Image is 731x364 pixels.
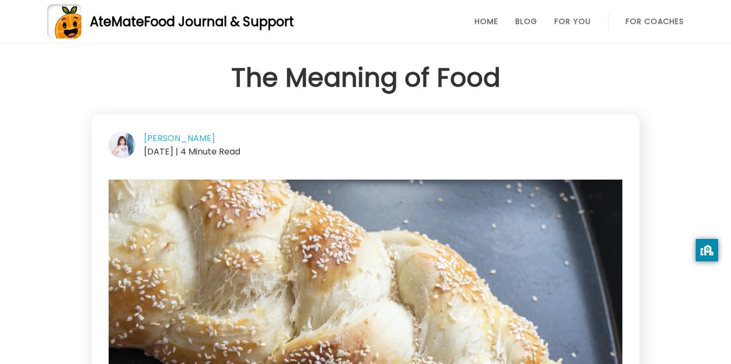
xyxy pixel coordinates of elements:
img: author-Amy-Bondar.jpg [109,131,135,158]
button: privacy banner [696,239,718,261]
a: Home [475,17,498,26]
a: For Coaches [626,17,684,26]
div: AteMate [81,12,294,31]
div: [DATE] | 4 Minute Read [109,145,622,158]
a: AteMateFood Journal & Support [47,4,684,38]
a: Blog [515,17,537,26]
a: [PERSON_NAME] [144,132,215,145]
span: Food Journal & Support [144,13,294,30]
a: For You [554,17,591,26]
h1: The Meaning of Food [92,59,639,97]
